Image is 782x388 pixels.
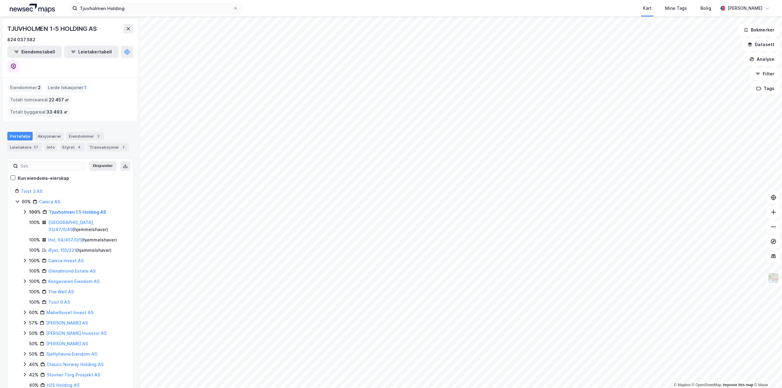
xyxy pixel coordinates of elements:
a: Glenalmond Estate AS [48,268,96,274]
a: Mapbox [674,383,691,387]
a: Tjuvholmen 1 5 Holding AS [49,209,106,215]
div: Totalt tomteareal : [8,95,71,105]
a: Tvist 3 AS [21,189,42,194]
a: OpenStreetMap [692,383,722,387]
div: [PERSON_NAME] [728,5,762,12]
button: Leietakertabell [64,46,119,58]
a: Improve this map [723,383,753,387]
div: Info [44,143,57,151]
button: Analyse [744,53,780,65]
a: Møbelhuset Invest AS [46,310,93,315]
div: Kart [643,5,652,12]
div: Eiendommer : [8,83,43,92]
a: [GEOGRAPHIC_DATA], 33/47/0/49 [48,220,94,232]
img: logo.a4113a55bc3d86da70a041830d287a7e.svg [10,4,55,13]
button: Ekspander [89,161,117,171]
div: 57% [29,319,38,327]
a: Tvist 9 AS [48,299,70,305]
div: Bolig [700,5,711,12]
span: 33 493 ㎡ [46,108,68,116]
button: Filter [750,68,780,80]
button: Bokmerker [738,24,780,36]
div: 824 037 582 [7,36,35,43]
a: Stovner Torg Prosjekt AS [47,372,100,377]
div: 100% [29,209,41,216]
div: 100% [29,278,40,285]
div: 60% [29,309,38,316]
button: Tags [751,82,780,95]
div: 4 [76,144,82,150]
a: The Well AS [48,289,74,294]
a: Canica AS [39,199,60,204]
span: 22 457 ㎡ [49,96,69,103]
div: 2 [120,144,126,150]
div: Kun eiendoms-eierskap [18,175,69,182]
div: ( hjemmelshaver ) [48,236,117,244]
div: 100% [29,299,40,306]
span: 2 [38,84,41,91]
div: 57 [33,144,39,150]
div: 46% [29,361,38,368]
a: Hol, 64/457/0/5 [48,237,82,242]
a: [PERSON_NAME] AS [46,320,88,325]
div: Leietakere [7,143,42,151]
div: Leide lokasjoner : [46,83,89,92]
button: Eiendomstabell [7,46,62,58]
div: ( hjemmelshaver ) [48,219,126,234]
img: Z [768,272,779,284]
div: 50% [29,330,38,337]
a: Classic Norway Holding AS [47,362,104,367]
div: 2 [95,133,101,139]
div: TJUVHOLMEN 1-5 HOLDING AS [7,24,98,34]
a: [PERSON_NAME] AS [46,341,88,346]
iframe: Chat Widget [751,359,782,388]
div: Kontrollprogram for chat [751,359,782,388]
div: Totalt byggareal : [8,107,70,117]
div: 50% [29,340,38,347]
div: Aksjonærer [35,132,64,140]
div: 100% [29,257,40,264]
a: Øyer, 155/221 [48,248,76,253]
div: 90% [22,198,31,205]
div: Mine Tags [665,5,687,12]
a: Canica Invest AS [48,258,84,263]
div: 100% [29,236,40,244]
div: Transaksjoner [87,143,129,151]
a: Kongeveien Eiendom AS [48,279,100,284]
input: Søk på adresse, matrikkel, gårdeiere, leietakere eller personer [77,4,233,13]
a: H25 Holding AS [47,383,79,388]
div: Eiendommer [66,132,104,140]
a: Sjøflyhavna Eiendom AS [46,351,97,357]
div: 100% [29,288,40,296]
div: 42% [29,371,38,379]
div: 100% [29,267,40,275]
button: Datasett [742,38,780,51]
span: 1 [84,84,86,91]
input: Søk [18,161,85,171]
div: ( hjemmelshaver ) [48,247,111,254]
div: Styret [60,143,85,151]
div: 100% [29,219,40,226]
div: 50% [29,350,38,358]
div: 100% [29,247,40,254]
a: [PERSON_NAME] Investor AS [46,331,107,336]
div: Portefølje [7,132,33,140]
